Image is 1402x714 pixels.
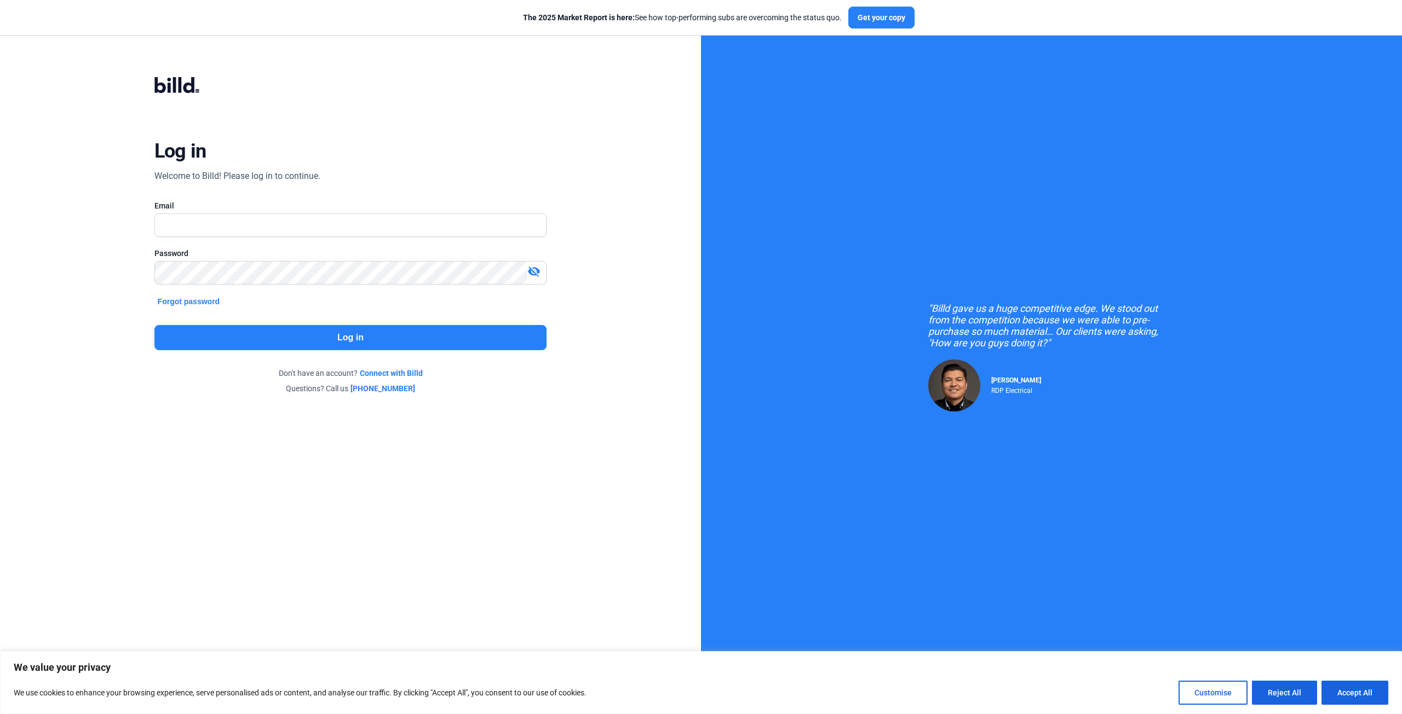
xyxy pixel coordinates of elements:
[154,368,547,379] div: Don't have an account?
[1321,681,1388,705] button: Accept All
[154,295,223,307] button: Forgot password
[1252,681,1317,705] button: Reject All
[928,303,1175,349] div: "Billd gave us a huge competitive edge. We stood out from the competition because we were able to...
[154,170,320,183] div: Welcome to Billd! Please log in to continue.
[523,12,842,23] div: See how top-performing subs are overcoming the status quo.
[154,383,547,394] div: Questions? Call us
[523,13,635,22] span: The 2025 Market Report is here:
[14,661,1388,674] p: We value your privacy
[14,686,587,699] p: We use cookies to enhance your browsing experience, serve personalised ads or content, and analys...
[1179,681,1248,705] button: Customise
[991,384,1041,394] div: RDP Electrical
[848,7,915,28] button: Get your copy
[991,376,1041,384] span: [PERSON_NAME]
[350,383,415,394] a: [PHONE_NUMBER]
[154,139,206,163] div: Log in
[360,368,423,379] a: Connect with Billd
[928,359,980,411] img: Raul Pacheco
[527,265,541,278] mat-icon: visibility_off
[154,325,547,350] button: Log in
[154,248,547,259] div: Password
[154,200,547,211] div: Email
